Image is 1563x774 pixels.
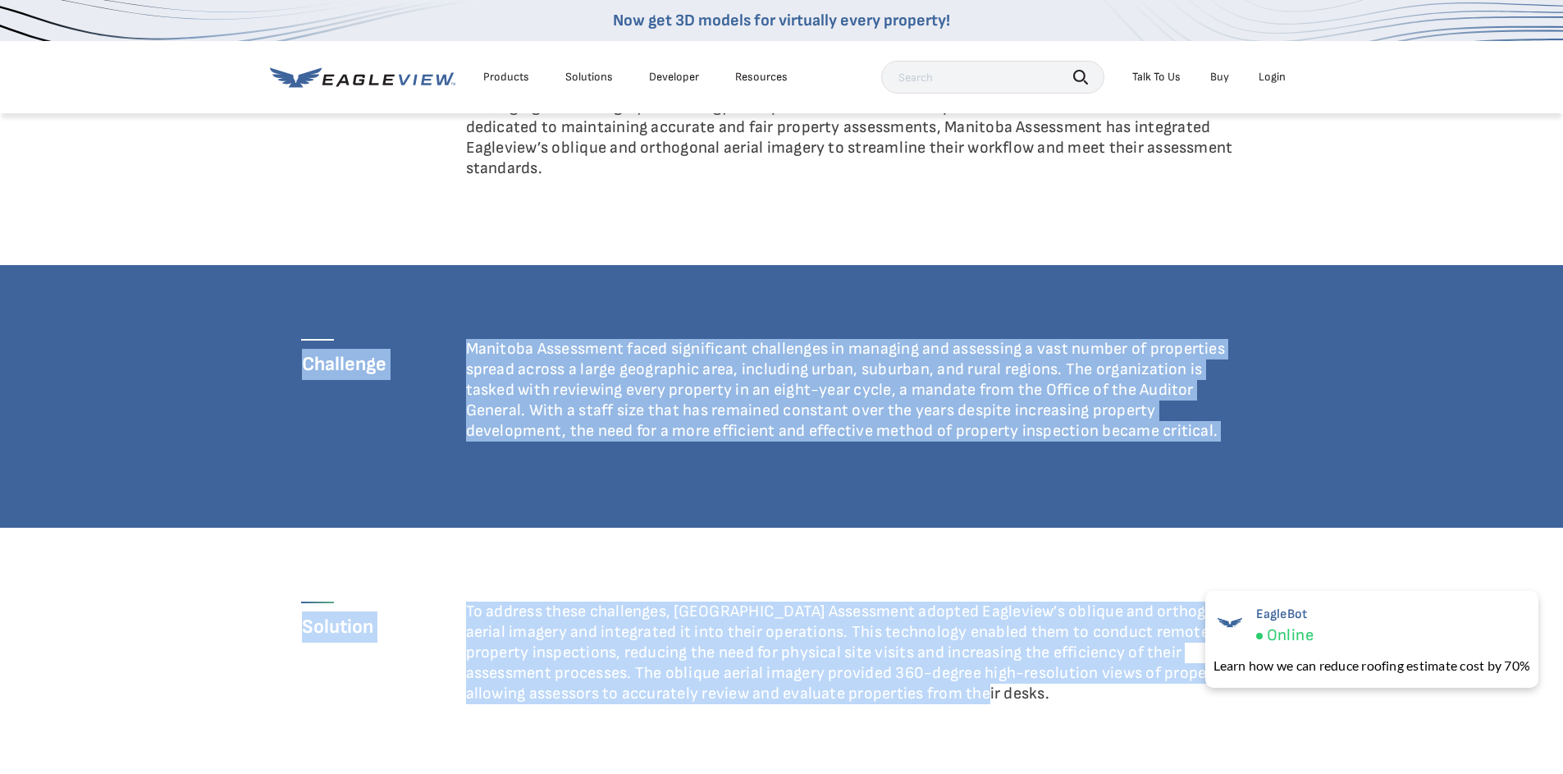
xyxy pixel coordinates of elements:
[1259,70,1286,85] div: Login
[466,76,1249,179] p: Manitoba Assessment, responsible for assessing thousands of properties across the province, has b...
[735,70,788,85] div: Resources
[302,339,466,380] h6: Challenge
[613,11,950,30] a: Now get 3D models for virtually every property!
[1210,70,1229,85] a: Buy
[302,602,466,643] h6: Solution
[1213,656,1530,676] div: Learn how we can reduce roofing estimate cost by 70%
[881,61,1104,94] input: Search
[1132,70,1181,85] div: Talk To Us
[466,602,1249,704] p: To address these challenges, [GEOGRAPHIC_DATA] Assessment adopted Eagleview’s oblique and orthogo...
[1256,607,1314,622] span: EagleBot
[466,339,1249,442] p: Manitoba Assessment faced significant challenges in managing and assessing a vast number of prope...
[565,70,613,85] div: Solutions
[1213,607,1246,639] img: EagleBot
[649,70,699,85] a: Developer
[1267,625,1314,646] span: Online
[483,70,529,85] div: Products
